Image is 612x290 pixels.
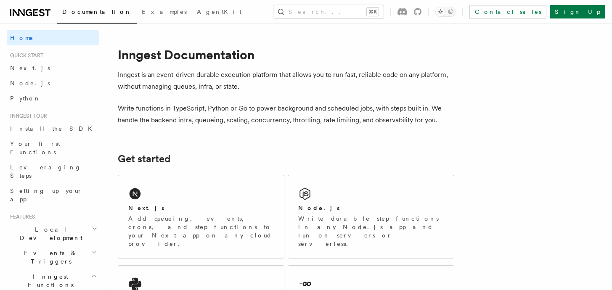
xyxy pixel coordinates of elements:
[7,136,99,160] a: Your first Functions
[288,175,454,258] a: Node.jsWrite durable step functions in any Node.js app and run on servers or serverless.
[10,125,97,132] span: Install the SDK
[7,76,99,91] a: Node.js
[10,34,34,42] span: Home
[7,160,99,183] a: Leveraging Steps
[192,3,246,23] a: AgentKit
[273,5,384,18] button: Search...⌘K
[7,214,35,220] span: Features
[62,8,132,15] span: Documentation
[7,222,99,245] button: Local Development
[118,175,284,258] a: Next.jsAdd queueing, events, crons, and step functions to your Next app on any cloud provider.
[10,140,60,156] span: Your first Functions
[7,52,43,59] span: Quick start
[7,61,99,76] a: Next.js
[197,8,241,15] span: AgentKit
[7,183,99,207] a: Setting up your app
[118,47,454,62] h1: Inngest Documentation
[7,91,99,106] a: Python
[10,187,82,203] span: Setting up your app
[118,153,170,165] a: Get started
[7,30,99,45] a: Home
[550,5,605,18] a: Sign Up
[7,272,91,289] span: Inngest Functions
[367,8,379,16] kbd: ⌘K
[7,121,99,136] a: Install the SDK
[7,245,99,269] button: Events & Triggers
[10,65,50,71] span: Next.js
[298,214,444,248] p: Write durable step functions in any Node.js app and run on servers or serverless.
[10,95,41,102] span: Python
[7,113,47,119] span: Inngest tour
[435,7,456,17] button: Toggle dark mode
[57,3,137,24] a: Documentation
[128,214,274,248] p: Add queueing, events, crons, and step functions to your Next app on any cloud provider.
[118,69,454,92] p: Inngest is an event-driven durable execution platform that allows you to run fast, reliable code ...
[469,5,546,18] a: Contact sales
[7,225,92,242] span: Local Development
[142,8,187,15] span: Examples
[7,249,92,266] span: Events & Triggers
[10,164,81,179] span: Leveraging Steps
[298,204,340,212] h2: Node.js
[118,103,454,126] p: Write functions in TypeScript, Python or Go to power background and scheduled jobs, with steps bu...
[10,80,50,87] span: Node.js
[137,3,192,23] a: Examples
[128,204,164,212] h2: Next.js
